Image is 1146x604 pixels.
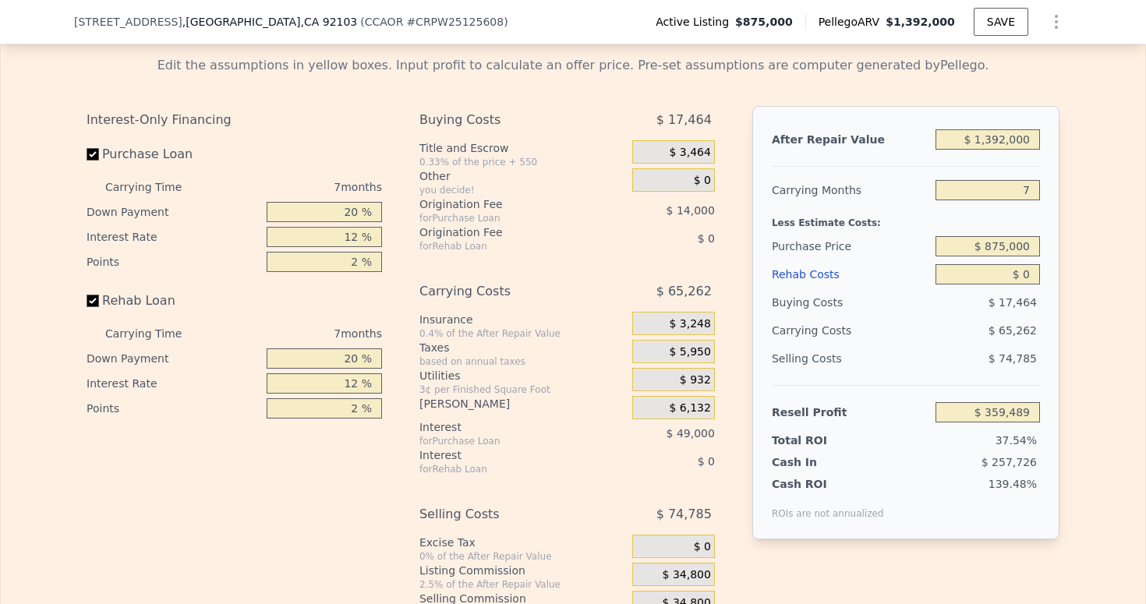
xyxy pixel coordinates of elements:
[406,16,504,28] span: # CRPW25125608
[667,427,715,440] span: $ 49,000
[419,419,593,435] div: Interest
[772,433,869,448] div: Total ROI
[656,14,735,30] span: Active Listing
[656,106,712,134] span: $ 17,464
[663,568,711,582] span: $ 34,800
[419,240,593,253] div: for Rehab Loan
[772,176,929,204] div: Carrying Months
[74,14,182,30] span: [STREET_ADDRESS]
[419,196,593,212] div: Origination Fee
[669,401,710,415] span: $ 6,132
[656,277,712,306] span: $ 65,262
[300,16,357,28] span: , CA 92103
[989,478,1037,490] span: 139.48%
[419,168,626,184] div: Other
[669,317,710,331] span: $ 3,248
[419,435,593,447] div: for Purchase Loan
[87,249,260,274] div: Points
[772,204,1040,232] div: Less Estimate Costs:
[772,344,929,373] div: Selling Costs
[419,184,626,196] div: you decide!
[419,327,626,340] div: 0.4% of the After Repair Value
[87,200,260,224] div: Down Payment
[886,16,955,28] span: $1,392,000
[1041,6,1072,37] button: Show Options
[419,500,593,528] div: Selling Costs
[365,16,404,28] span: CCAOR
[419,463,593,475] div: for Rehab Loan
[698,455,715,468] span: $ 0
[989,324,1037,337] span: $ 65,262
[213,321,382,346] div: 7 months
[87,295,99,307] input: Rehab Loan
[669,146,710,160] span: $ 3,464
[419,368,626,383] div: Utilities
[419,212,593,224] div: for Purchase Loan
[772,454,869,470] div: Cash In
[772,476,884,492] div: Cash ROI
[419,355,626,368] div: based on annual taxes
[667,204,715,217] span: $ 14,000
[419,563,626,578] div: Listing Commission
[680,373,711,387] span: $ 932
[419,106,593,134] div: Buying Costs
[419,340,626,355] div: Taxes
[419,224,593,240] div: Origination Fee
[656,500,712,528] span: $ 74,785
[87,224,260,249] div: Interest Rate
[87,287,260,315] label: Rehab Loan
[182,14,357,30] span: , [GEOGRAPHIC_DATA]
[772,260,929,288] div: Rehab Costs
[360,14,508,30] div: ( )
[996,434,1037,447] span: 37.54%
[419,447,593,463] div: Interest
[87,140,260,168] label: Purchase Loan
[694,174,711,188] span: $ 0
[87,346,260,371] div: Down Payment
[419,550,626,563] div: 0% of the After Repair Value
[982,456,1037,468] span: $ 257,726
[419,312,626,327] div: Insurance
[698,232,715,245] span: $ 0
[735,14,793,30] span: $875,000
[772,125,929,154] div: After Repair Value
[419,140,626,156] div: Title and Escrow
[772,398,929,426] div: Resell Profit
[419,383,626,396] div: 3¢ per Finished Square Foot
[419,396,626,411] div: [PERSON_NAME]
[772,288,929,316] div: Buying Costs
[105,321,207,346] div: Carrying Time
[419,156,626,168] div: 0.33% of the price + 550
[419,578,626,591] div: 2.5% of the After Repair Value
[87,148,99,161] input: Purchase Loan
[772,492,884,520] div: ROIs are not annualized
[419,535,626,550] div: Excise Tax
[772,232,929,260] div: Purchase Price
[87,106,382,134] div: Interest-Only Financing
[989,296,1037,309] span: $ 17,464
[669,345,710,359] span: $ 5,950
[772,316,869,344] div: Carrying Costs
[87,371,260,396] div: Interest Rate
[974,8,1028,36] button: SAVE
[105,175,207,200] div: Carrying Time
[989,352,1037,365] span: $ 74,785
[819,14,886,30] span: Pellego ARV
[87,396,260,421] div: Points
[213,175,382,200] div: 7 months
[694,540,711,554] span: $ 0
[87,56,1059,75] div: Edit the assumptions in yellow boxes. Input profit to calculate an offer price. Pre-set assumptio...
[419,277,593,306] div: Carrying Costs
